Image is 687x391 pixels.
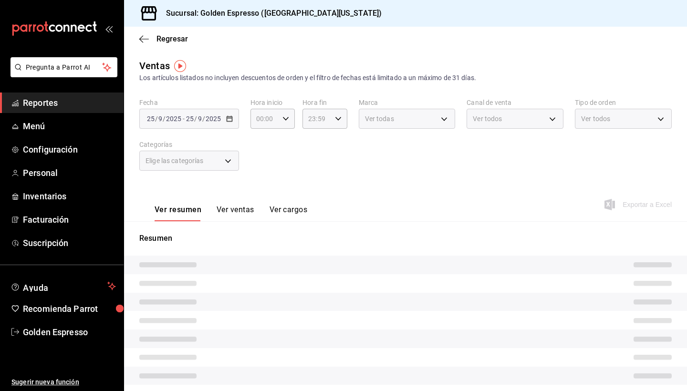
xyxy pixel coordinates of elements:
label: Categorías [139,141,239,148]
span: Recomienda Parrot [23,302,116,315]
div: Ventas [139,59,170,73]
label: Marca [359,99,456,106]
span: Elige las categorías [146,156,204,165]
span: Suscripción [23,237,116,249]
span: Facturación [23,213,116,226]
img: Tooltip marker [174,60,186,72]
span: Inventarios [23,190,116,203]
button: Ver ventas [217,205,254,221]
label: Fecha [139,99,239,106]
span: / [202,115,205,123]
input: -- [198,115,202,123]
label: Hora fin [302,99,347,106]
button: Pregunta a Parrot AI [10,57,117,77]
span: Ayuda [23,280,104,292]
span: / [155,115,158,123]
span: Ver todos [581,114,610,123]
input: -- [186,115,194,123]
div: Los artículos listados no incluyen descuentos de orden y el filtro de fechas está limitado a un m... [139,73,672,83]
span: Menú [23,120,116,133]
span: / [163,115,166,123]
button: Ver resumen [155,205,201,221]
span: Golden Espresso [23,326,116,339]
span: Reportes [23,96,116,109]
span: Regresar [156,34,188,43]
span: Ver todos [473,114,502,123]
div: navigation tabs [155,205,307,221]
button: open_drawer_menu [105,25,113,32]
span: Pregunta a Parrot AI [26,62,103,72]
span: Configuración [23,143,116,156]
input: -- [158,115,163,123]
button: Regresar [139,34,188,43]
label: Canal de venta [467,99,563,106]
input: ---- [166,115,182,123]
input: ---- [205,115,221,123]
button: Ver cargos [270,205,308,221]
input: -- [146,115,155,123]
span: Personal [23,166,116,179]
span: - [183,115,185,123]
p: Resumen [139,233,672,244]
span: Ver todas [365,114,394,123]
label: Hora inicio [250,99,295,106]
a: Pregunta a Parrot AI [7,69,117,79]
span: / [194,115,197,123]
span: Sugerir nueva función [11,377,116,387]
h3: Sucursal: Golden Espresso ([GEOGRAPHIC_DATA][US_STATE]) [158,8,382,19]
label: Tipo de orden [575,99,672,106]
